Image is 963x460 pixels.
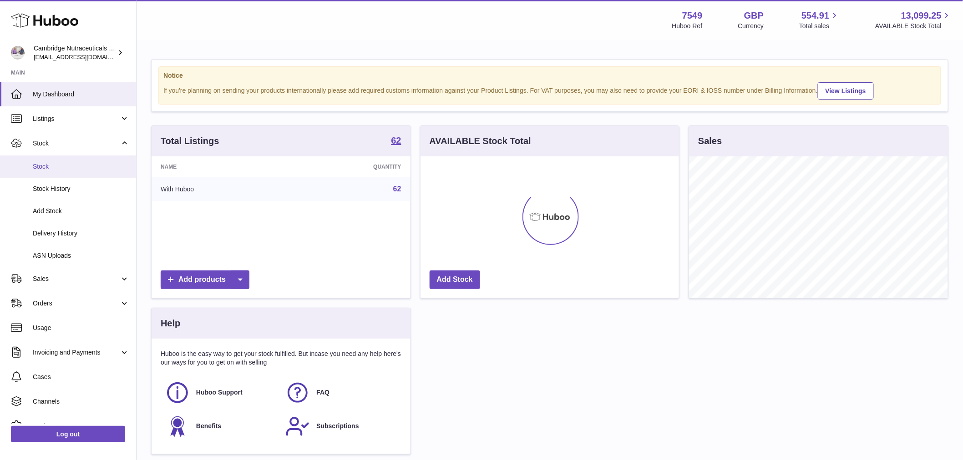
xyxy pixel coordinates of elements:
p: Huboo is the easy way to get your stock fulfilled. But incase you need any help here's our ways f... [161,350,401,367]
span: Settings [33,422,129,430]
span: Benefits [196,422,221,430]
th: Name [152,156,288,177]
a: Subscriptions [285,414,396,439]
div: If you're planning on sending your products internationally please add required customs informati... [163,81,936,100]
span: Channels [33,397,129,406]
span: FAQ [316,388,329,397]
h3: AVAILABLE Stock Total [430,135,531,147]
th: Quantity [288,156,411,177]
span: ASN Uploads [33,251,129,260]
span: Subscriptions [316,422,359,430]
span: AVAILABLE Stock Total [875,22,952,30]
span: Sales [33,275,120,283]
span: Delivery History [33,229,129,238]
span: My Dashboard [33,90,129,99]
span: [EMAIL_ADDRESS][DOMAIN_NAME] [34,53,134,60]
a: Log out [11,426,125,442]
div: Cambridge Nutraceuticals Ltd [34,44,116,61]
span: Total sales [799,22,840,30]
a: Add Stock [430,270,480,289]
a: 554.91 Total sales [799,10,840,30]
div: Huboo Ref [672,22,703,30]
strong: GBP [744,10,764,22]
a: 13,099.25 AVAILABLE Stock Total [875,10,952,30]
a: View Listings [818,82,874,100]
strong: Notice [163,71,936,80]
img: qvc@camnutra.com [11,46,25,60]
a: Benefits [165,414,276,439]
a: Add products [161,270,249,289]
span: Stock [33,162,129,171]
span: Add Stock [33,207,129,215]
span: Cases [33,373,129,381]
span: Huboo Support [196,388,243,397]
span: Stock History [33,185,129,193]
a: 62 [393,185,401,193]
strong: 62 [391,136,401,145]
a: Huboo Support [165,380,276,405]
h3: Help [161,317,180,330]
span: Orders [33,299,120,308]
td: With Huboo [152,177,288,201]
span: 554.91 [801,10,829,22]
strong: 7549 [682,10,703,22]
a: FAQ [285,380,396,405]
span: 13,099.25 [901,10,942,22]
span: Stock [33,139,120,148]
a: 62 [391,136,401,147]
span: Listings [33,115,120,123]
span: Usage [33,324,129,332]
h3: Total Listings [161,135,219,147]
h3: Sales [698,135,722,147]
div: Currency [738,22,764,30]
span: Invoicing and Payments [33,348,120,357]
